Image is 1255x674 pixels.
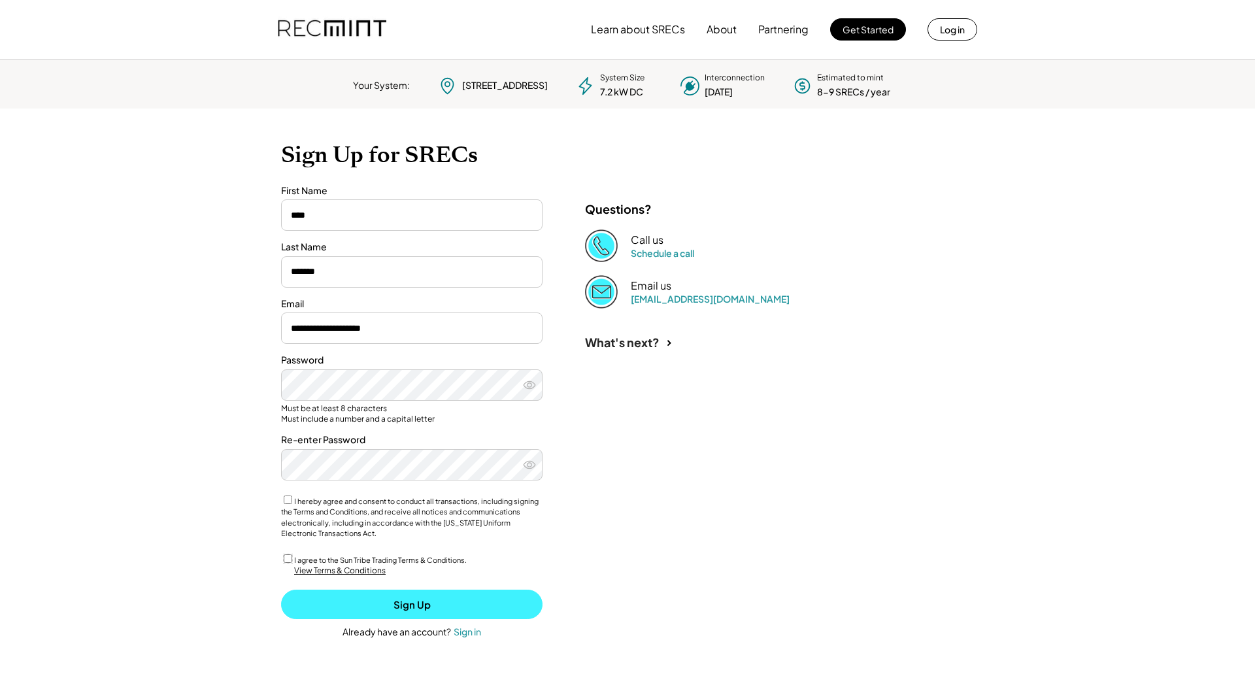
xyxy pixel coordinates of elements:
[707,16,737,42] button: About
[830,18,906,41] button: Get Started
[294,565,386,577] div: View Terms & Conditions
[928,18,977,41] button: Log in
[281,497,539,538] label: I hereby agree and consent to conduct all transactions, including signing the Terms and Condition...
[631,233,663,247] div: Call us
[294,556,467,564] label: I agree to the Sun Tribe Trading Terms & Conditions.
[631,247,694,259] a: Schedule a call
[585,335,660,350] div: What's next?
[817,86,890,99] div: 8-9 SRECs / year
[631,279,671,293] div: Email us
[817,73,884,84] div: Estimated to mint
[705,73,765,84] div: Interconnection
[585,275,618,308] img: Email%202%403x.png
[705,86,733,99] div: [DATE]
[281,403,543,424] div: Must be at least 8 characters Must include a number and a capital letter
[462,79,548,92] div: [STREET_ADDRESS]
[585,229,618,262] img: Phone%20copy%403x.png
[281,297,543,311] div: Email
[454,626,481,637] div: Sign in
[631,293,790,305] a: [EMAIL_ADDRESS][DOMAIN_NAME]
[758,16,809,42] button: Partnering
[281,433,543,447] div: Re-enter Password
[278,7,386,52] img: recmint-logotype%403x.png
[343,626,451,639] div: Already have an account?
[600,73,644,84] div: System Size
[591,16,685,42] button: Learn about SRECs
[600,86,643,99] div: 7.2 kW DC
[281,354,543,367] div: Password
[585,201,652,216] div: Questions?
[281,141,974,169] h1: Sign Up for SRECs
[353,79,410,92] div: Your System:
[281,590,543,619] button: Sign Up
[281,241,543,254] div: Last Name
[281,184,543,197] div: First Name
